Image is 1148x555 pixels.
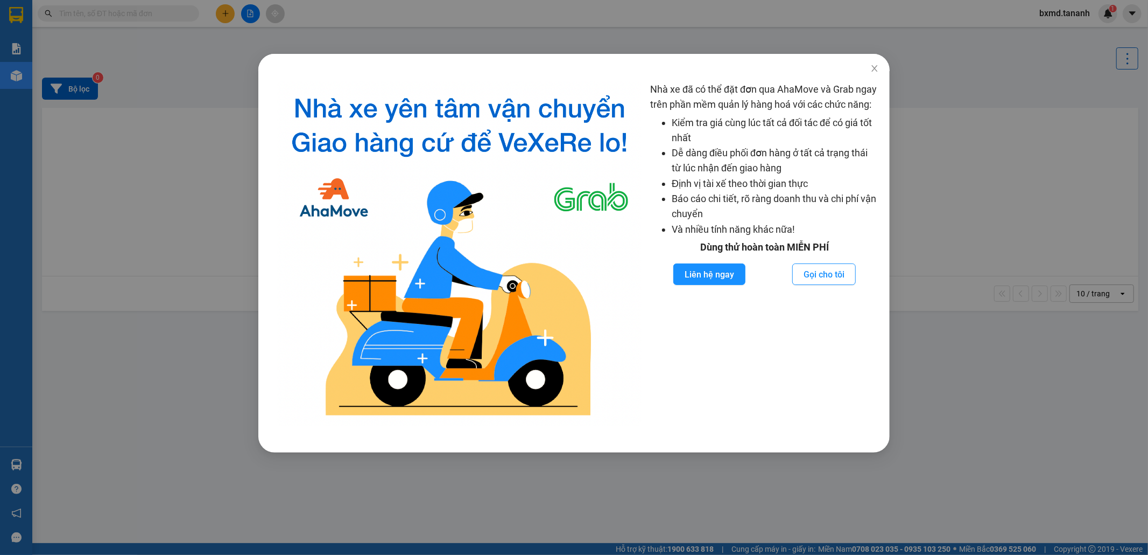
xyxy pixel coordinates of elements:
button: Close [860,54,890,84]
li: Định vị tài xế theo thời gian thực [672,176,879,191]
li: Báo cáo chi tiết, rõ ràng doanh thu và chi phí vận chuyển [672,191,879,222]
li: Và nhiều tính năng khác nữa! [672,222,879,237]
button: Gọi cho tôi [792,263,856,285]
img: logo [278,82,642,426]
span: Gọi cho tôi [804,268,844,281]
button: Liên hệ ngay [673,263,745,285]
div: Dùng thử hoàn toàn MIỄN PHÍ [650,240,879,255]
span: close [870,64,879,73]
div: Nhà xe đã có thể đặt đơn qua AhaMove và Grab ngay trên phần mềm quản lý hàng hoá với các chức năng: [650,82,879,426]
li: Kiểm tra giá cùng lúc tất cả đối tác để có giá tốt nhất [672,115,879,146]
span: Liên hệ ngay [685,268,734,281]
li: Dễ dàng điều phối đơn hàng ở tất cả trạng thái từ lúc nhận đến giao hàng [672,145,879,176]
